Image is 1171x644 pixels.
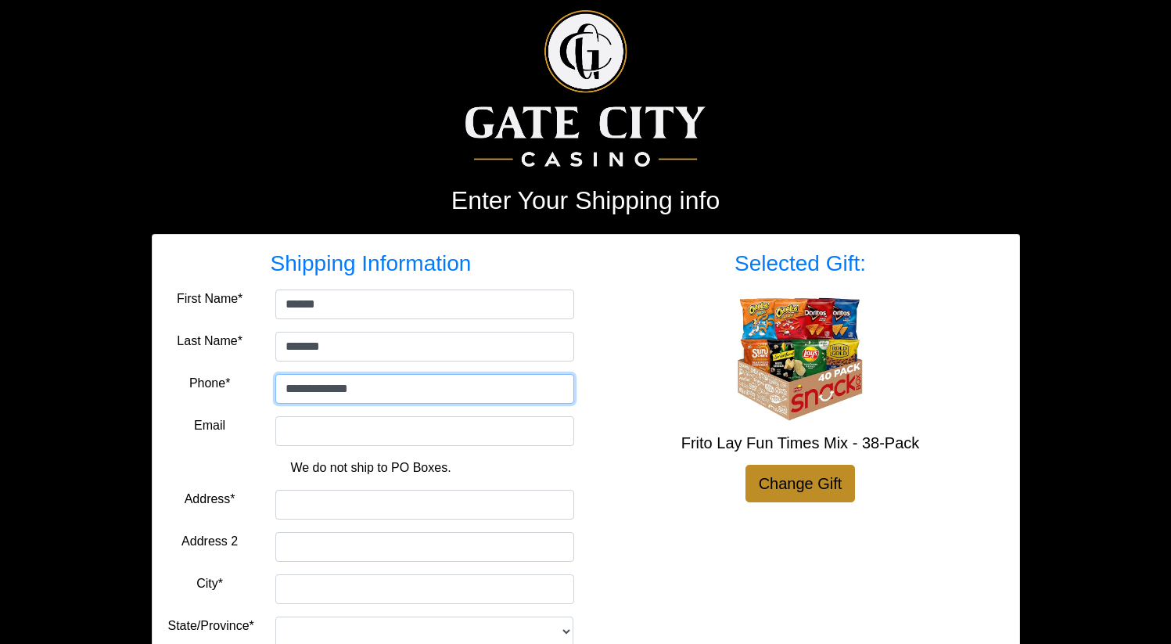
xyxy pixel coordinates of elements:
[168,617,254,635] label: State/Province*
[177,332,242,351] label: Last Name*
[185,490,235,509] label: Address*
[180,459,562,477] p: We do not ship to PO Boxes.
[465,10,706,167] img: Logo
[152,185,1020,215] h2: Enter Your Shipping info
[196,574,223,593] label: City*
[745,465,856,502] a: Change Gift
[168,250,574,277] h3: Shipping Information
[189,374,231,393] label: Phone*
[181,532,238,551] label: Address 2
[598,250,1004,277] h3: Selected Gift:
[738,296,863,421] img: Frito Lay Fun Times Mix - 38-Pack
[598,434,1004,452] h5: Frito Lay Fun Times Mix - 38-Pack
[177,290,242,308] label: First Name*
[194,416,225,435] label: Email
